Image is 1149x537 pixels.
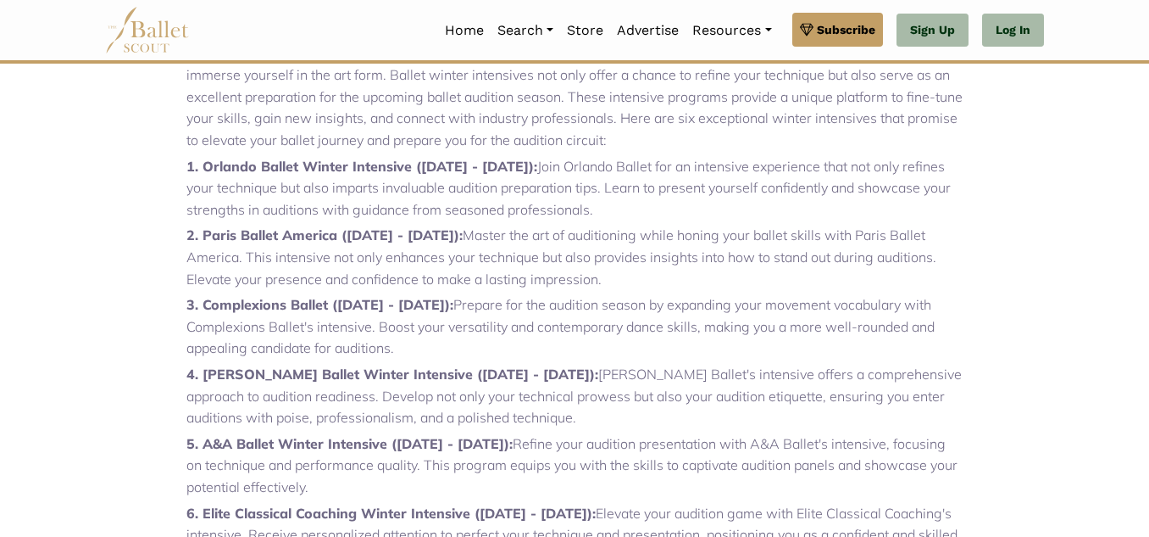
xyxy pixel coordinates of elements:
[610,13,686,48] a: Advertise
[186,435,513,452] strong: 5. A&A Ballet Winter Intensive ([DATE] - [DATE]):
[686,13,778,48] a: Resources
[817,20,875,39] span: Subscribe
[186,505,596,522] strong: 6. Elite Classical Coaching Winter Intensive ([DATE] - [DATE]):
[186,434,963,499] p: Refine your audition presentation with A&A Ballet's intensive, focusing on technique and performa...
[186,366,598,383] strong: 4. [PERSON_NAME] Ballet Winter Intensive ([DATE] - [DATE]):
[186,43,963,152] p: As winter approaches, the ballet world comes alive with a multitude of exciting opportunities to ...
[560,13,610,48] a: Store
[186,296,453,313] strong: 3. Complexions Ballet ([DATE] - [DATE]):
[186,227,463,243] strong: 2. Paris Ballet America ([DATE] - [DATE]):
[491,13,560,48] a: Search
[438,13,491,48] a: Home
[186,225,963,290] p: Master the art of auditioning while honing your ballet skills with Paris Ballet America. This int...
[186,158,537,175] strong: 1. Orlando Ballet Winter Intensive ([DATE] - [DATE]):
[186,156,963,221] p: Join Orlando Ballet for an intensive experience that not only refines your technique but also imp...
[186,294,963,360] p: Prepare for the audition season by expanding your movement vocabulary with Complexions Ballet's i...
[186,364,963,429] p: [PERSON_NAME] Ballet's intensive offers a comprehensive approach to audition readiness. Develop n...
[792,13,883,47] a: Subscribe
[800,20,813,39] img: gem.svg
[982,14,1044,48] a: Log In
[896,14,969,48] a: Sign Up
